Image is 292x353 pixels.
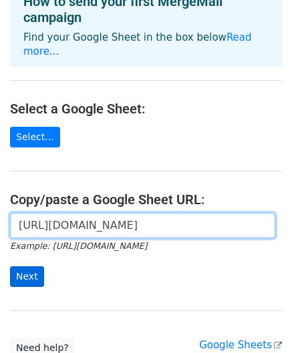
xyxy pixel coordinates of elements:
p: Find your Google Sheet in the box below [23,31,269,59]
input: Paste your Google Sheet URL here [10,213,275,238]
iframe: Chat Widget [225,289,292,353]
a: Read more... [23,31,252,57]
small: Example: [URL][DOMAIN_NAME] [10,241,147,251]
h4: Copy/paste a Google Sheet URL: [10,192,282,208]
a: Select... [10,127,60,147]
a: Google Sheets [199,339,282,351]
input: Next [10,266,44,287]
h4: Select a Google Sheet: [10,101,282,117]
